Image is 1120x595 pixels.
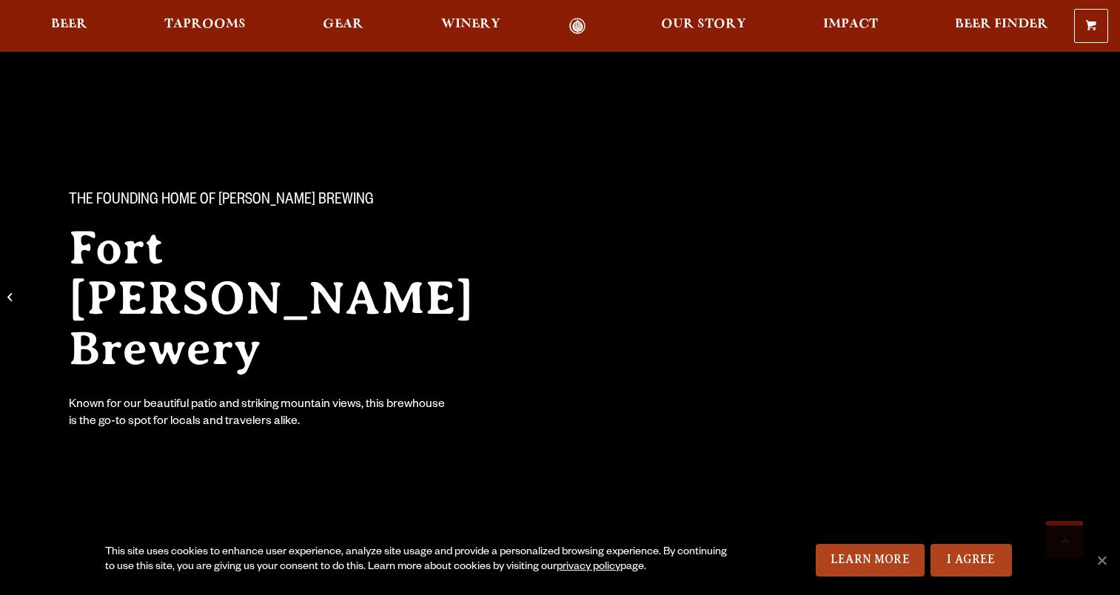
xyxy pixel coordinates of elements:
a: Taprooms [155,18,255,35]
span: Beer [51,19,87,30]
a: Our Story [651,18,756,35]
a: Impact [814,18,888,35]
span: Winery [441,19,500,30]
a: Learn More [816,544,925,576]
a: Beer [41,18,97,35]
div: Known for our beautiful patio and striking mountain views, this brewhouse is the go-to spot for l... [69,397,448,431]
a: Scroll to top [1046,521,1083,558]
span: Impact [823,19,878,30]
div: This site uses cookies to enhance user experience, analyze site usage and provide a personalized ... [105,545,733,575]
a: Odell Home [550,18,606,35]
a: Gear [313,18,373,35]
span: Taprooms [164,19,246,30]
span: Gear [323,19,363,30]
a: privacy policy [557,562,620,574]
span: Our Story [661,19,746,30]
a: I Agree [930,544,1012,576]
h2: Fort [PERSON_NAME] Brewery [69,223,531,374]
span: The Founding Home of [PERSON_NAME] Brewing [69,192,374,211]
span: Beer Finder [955,19,1048,30]
a: Beer Finder [945,18,1058,35]
a: Winery [432,18,510,35]
span: No [1094,553,1109,568]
